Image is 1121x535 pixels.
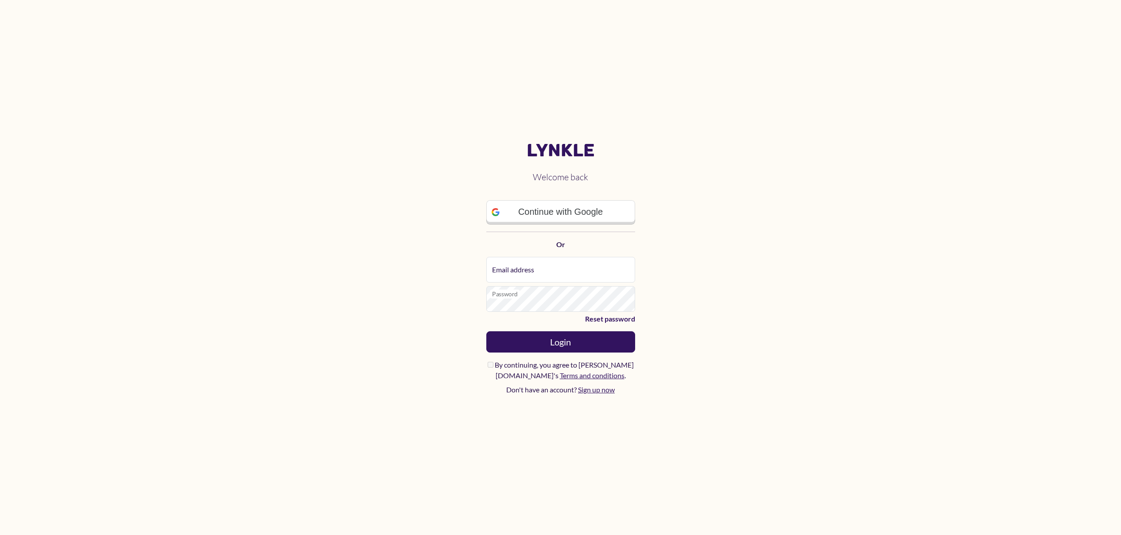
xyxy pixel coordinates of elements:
a: Terms and conditions [560,371,625,380]
h2: Welcome back [486,165,635,190]
label: By continuing, you agree to [PERSON_NAME][DOMAIN_NAME]'s . [486,360,635,381]
input: By continuing, you agree to [PERSON_NAME][DOMAIN_NAME]'s Terms and conditions. [488,362,493,368]
a: Sign up now [578,385,615,394]
a: Continue with Google [486,200,635,224]
a: Reset password [486,314,635,324]
button: Login [486,331,635,353]
a: Lynkle [486,140,635,161]
p: Don't have an account? [486,384,635,395]
strong: Or [556,240,565,248]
